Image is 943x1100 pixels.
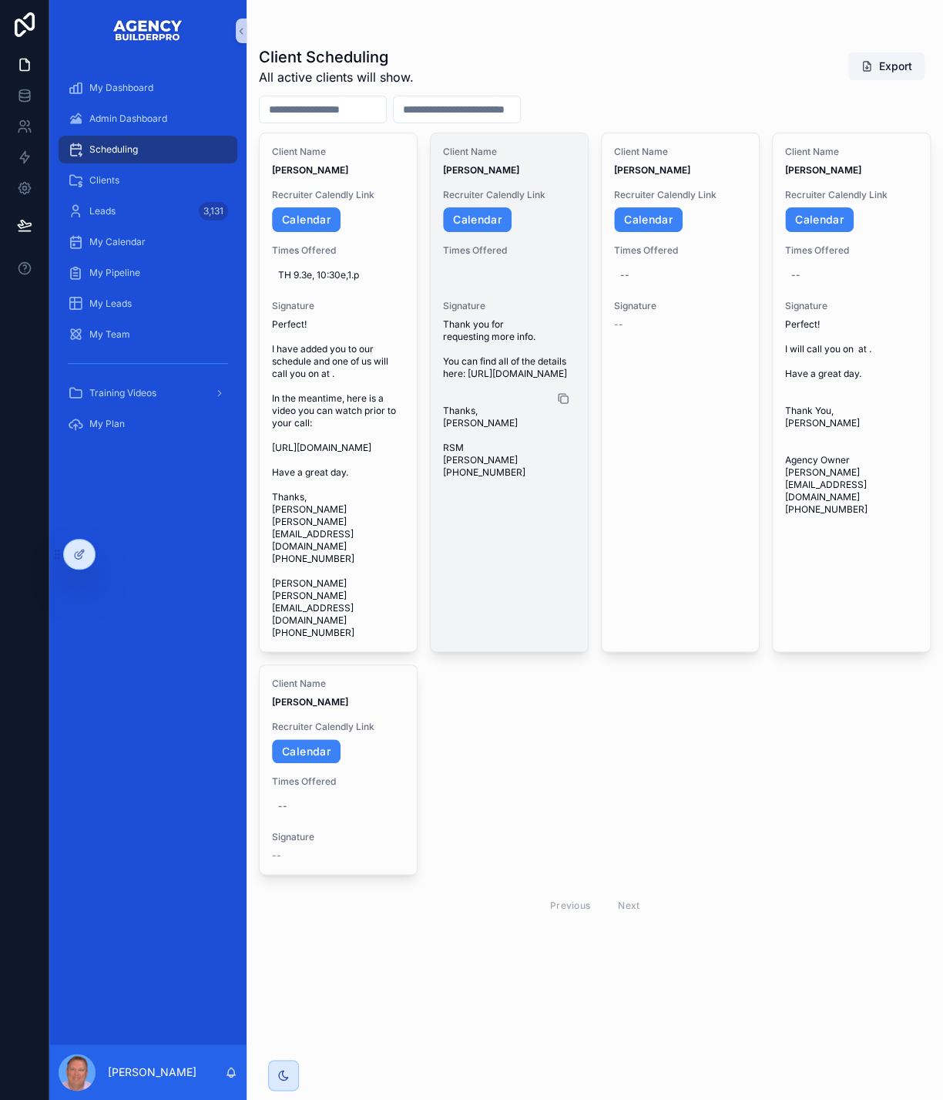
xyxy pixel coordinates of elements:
[272,300,404,312] span: Signature
[89,82,153,94] span: My Dashboard
[89,143,138,156] span: Scheduling
[89,236,146,248] span: My Calendar
[59,105,237,133] a: Admin Dashboard
[443,164,519,176] strong: [PERSON_NAME]
[259,664,418,876] a: Client Name[PERSON_NAME]Recruiter Calendly LinkCalendarTimes Offered--Signature--
[785,244,918,257] span: Times Offered
[49,62,247,460] div: scrollable content
[89,298,132,310] span: My Leads
[259,133,418,652] a: Client Name[PERSON_NAME]Recruiter Calendly LinkCalendarTimes OfferedTH 9.3e, 10:30e,1.pSignatureP...
[772,133,931,652] a: Client Name[PERSON_NAME]Recruiter Calendly LinkCalendarTimes Offered--SignaturePerfect! I will ca...
[272,189,404,201] span: Recruiter Calendly Link
[272,318,404,639] span: Perfect! I have added you to our schedule and one of us will call you on at . In the meantime, he...
[785,164,861,176] strong: [PERSON_NAME]
[272,678,404,690] span: Client Name
[272,244,404,257] span: Times Offered
[199,202,228,220] div: 3,131
[89,418,125,430] span: My Plan
[89,267,140,279] span: My Pipeline
[278,269,398,281] span: TH 9.3e, 10:30e,1.p
[785,146,918,158] span: Client Name
[89,205,116,217] span: Leads
[272,849,281,862] span: --
[59,410,237,438] a: My Plan
[89,113,167,125] span: Admin Dashboard
[272,721,404,733] span: Recruiter Calendly Link
[614,189,747,201] span: Recruiter Calendly Link
[443,318,576,479] span: Thank you for requesting more info. You can find all of the details here: [URL][DOMAIN_NAME] Than...
[112,19,183,43] img: App logo
[89,328,130,341] span: My Team
[259,46,414,68] h1: Client Scheduling
[89,387,156,399] span: Training Videos
[443,300,576,312] span: Signature
[59,290,237,318] a: My Leads
[89,174,119,187] span: Clients
[59,197,237,225] a: Leads3,131
[785,207,854,232] a: Calendar
[443,207,512,232] a: Calendar
[272,164,348,176] strong: [PERSON_NAME]
[443,189,576,201] span: Recruiter Calendly Link
[108,1065,196,1080] p: [PERSON_NAME]
[614,207,683,232] a: Calendar
[59,228,237,256] a: My Calendar
[785,189,918,201] span: Recruiter Calendly Link
[59,321,237,348] a: My Team
[614,164,690,176] strong: [PERSON_NAME]
[614,318,623,331] span: --
[59,74,237,102] a: My Dashboard
[848,52,925,80] button: Export
[259,68,414,86] span: All active clients will show.
[272,739,341,764] a: Calendar
[59,167,237,194] a: Clients
[59,136,237,163] a: Scheduling
[272,696,348,708] strong: [PERSON_NAME]
[614,300,747,312] span: Signature
[614,146,747,158] span: Client Name
[785,318,918,516] span: Perfect! I will call you on at . Have a great day. Thank You, [PERSON_NAME] Agency Owner [PERSON_...
[272,775,404,788] span: Times Offered
[59,259,237,287] a: My Pipeline
[791,269,800,281] div: --
[430,133,589,652] a: Client Name[PERSON_NAME]Recruiter Calendly LinkCalendarTimes OfferedSignatureThank you for reques...
[443,146,576,158] span: Client Name
[614,244,747,257] span: Times Offered
[278,800,287,812] div: --
[59,379,237,407] a: Training Videos
[443,244,576,257] span: Times Offered
[785,300,918,312] span: Signature
[620,269,629,281] div: --
[272,146,404,158] span: Client Name
[272,831,404,843] span: Signature
[272,207,341,232] a: Calendar
[601,133,760,652] a: Client Name[PERSON_NAME]Recruiter Calendly LinkCalendarTimes Offered--Signature--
